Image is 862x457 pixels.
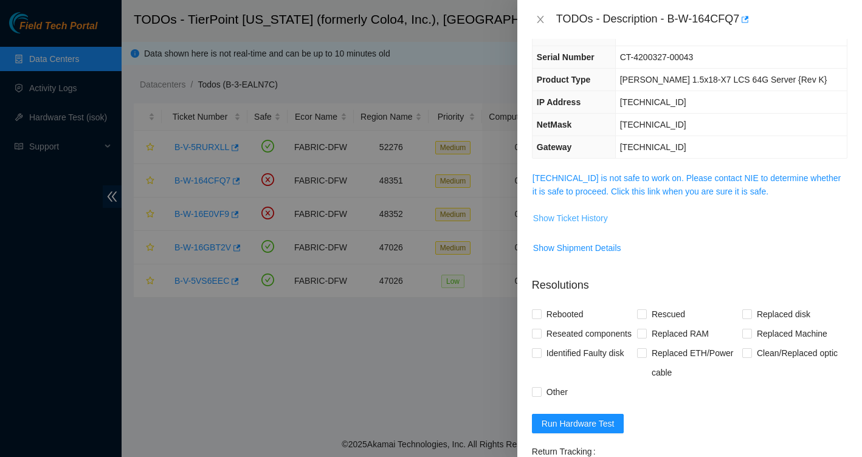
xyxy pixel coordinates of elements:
span: Product Type [537,75,590,84]
div: TODOs - Description - B-W-164CFQ7 [556,10,847,29]
span: NetMask [537,120,572,129]
span: Other [542,382,573,402]
span: Gateway [537,142,572,152]
span: Reseated components [542,324,636,343]
span: Identified Faulty disk [542,343,629,363]
span: Show Shipment Details [533,241,621,255]
span: Replaced disk [752,304,815,324]
span: Replaced RAM [647,324,714,343]
span: Replaced ETH/Power cable [647,343,742,382]
span: [PERSON_NAME] 1.5x18-X7 LCS 64G Server {Rev K} [620,75,827,84]
button: Show Ticket History [533,208,609,228]
span: [TECHNICAL_ID] [620,97,686,107]
span: Rebooted [542,304,588,324]
span: Replaced Machine [752,324,832,343]
button: Show Shipment Details [533,238,622,258]
span: [TECHNICAL_ID] [620,142,686,152]
span: Serial Number [537,52,595,62]
a: [TECHNICAL_ID] is not safe to work on. Please contact NIE to determine whether it is safe to proc... [533,173,841,196]
span: [TECHNICAL_ID] [620,120,686,129]
button: Run Hardware Test [532,414,624,433]
span: Run Hardware Test [542,417,615,430]
span: Show Ticket History [533,211,608,225]
span: Clean/Replaced optic [752,343,843,363]
button: Close [532,14,549,26]
span: IP Address [537,97,581,107]
span: CT-4200327-00043 [620,52,694,62]
span: Rescued [647,304,690,324]
p: Resolutions [532,267,847,294]
span: close [536,15,545,24]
